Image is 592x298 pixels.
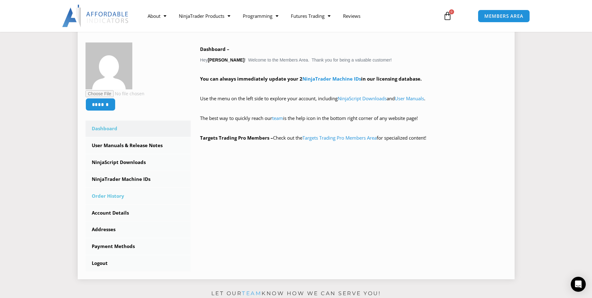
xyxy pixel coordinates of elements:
[571,277,586,292] div: Open Intercom Messenger
[200,134,507,142] p: Check out the for specialized content!
[242,290,262,296] a: team
[86,121,191,137] a: Dashboard
[338,95,387,102] a: NinjaScript Downloads
[237,9,285,23] a: Programming
[86,238,191,255] a: Payment Methods
[62,5,129,27] img: LogoAI | Affordable Indicators – NinjaTrader
[173,9,237,23] a: NinjaTrader Products
[272,115,283,121] a: team
[200,76,422,82] strong: You can always immediately update your 2 in our licensing database.
[86,154,191,171] a: NinjaScript Downloads
[395,95,424,102] a: User Manuals
[478,10,530,22] a: MEMBERS AREA
[302,135,377,141] a: Targets Trading Pro Members Area
[141,9,436,23] nav: Menu
[200,94,507,112] p: Use the menu on the left side to explore your account, including and .
[285,9,337,23] a: Futures Trading
[86,121,191,271] nav: Account pages
[337,9,367,23] a: Reviews
[86,171,191,187] a: NinjaTrader Machine IDs
[200,46,229,52] b: Dashboard –
[208,57,244,62] strong: [PERSON_NAME]
[200,114,507,132] p: The best way to quickly reach our is the help icon in the bottom right corner of any website page!
[434,7,461,25] a: 0
[200,135,273,141] strong: Targets Trading Pro Members –
[86,188,191,204] a: Order History
[200,45,507,142] div: Hey ! Welcome to the Members Area. Thank you for being a valuable customer!
[86,42,132,89] img: df4585fa7397e875897c68ddbef2cec69b8d0a1954cfaf2f047886487cde44d6
[484,14,523,18] span: MEMBERS AREA
[86,255,191,271] a: Logout
[86,137,191,154] a: User Manuals & Release Notes
[302,76,361,82] a: NinjaTrader Machine IDs
[141,9,173,23] a: About
[86,221,191,238] a: Addresses
[449,9,454,14] span: 0
[86,205,191,221] a: Account Details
